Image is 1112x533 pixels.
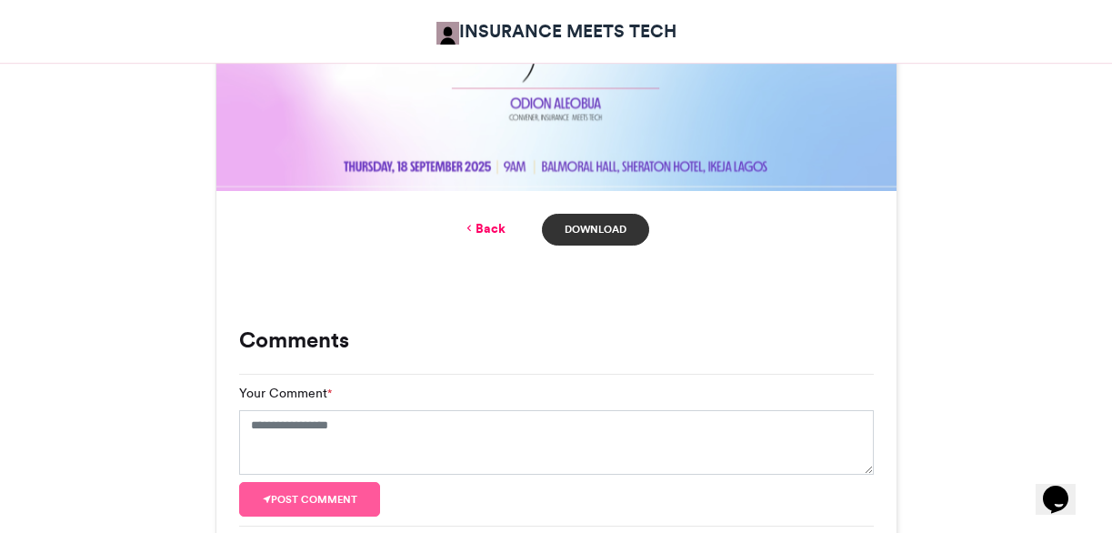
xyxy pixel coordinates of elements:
a: Back [463,219,506,238]
h3: Comments [239,329,874,351]
button: Post comment [239,482,381,517]
label: Your Comment [239,384,332,403]
a: Download [542,214,648,246]
a: INSURANCE MEETS TECH [436,18,676,45]
img: IMT Africa [436,22,459,45]
iframe: chat widget [1036,460,1094,515]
